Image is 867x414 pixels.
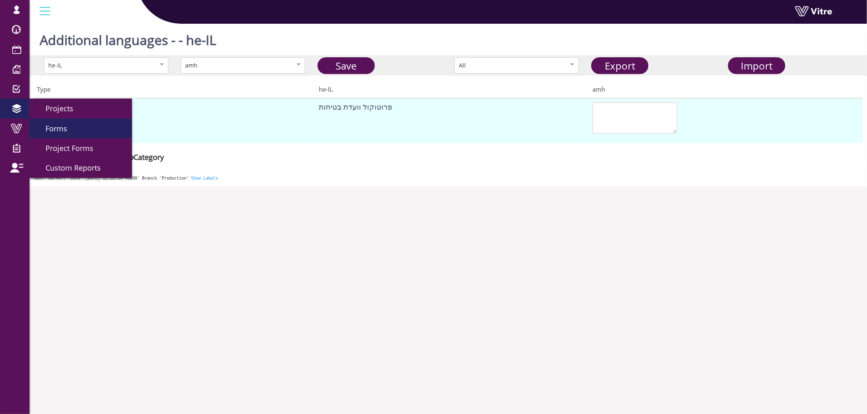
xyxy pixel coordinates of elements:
span: Import [741,59,773,72]
th: he-IL [315,80,589,98]
th: Type [34,80,315,98]
a: Projects [30,99,132,118]
summary: Showפרוטוקול וועדת בטיחותCategory [34,151,863,163]
div: he-IL [48,61,147,70]
span: Custom Reports [36,163,101,173]
div: amh [185,61,284,70]
a: Custom Reports [30,158,132,178]
a: Show Labels [191,176,218,180]
div: All [459,61,557,70]
span: Project Forms [36,143,93,153]
span: Hash '8b749f7' Date '[DATE] 13:30:34 +0000' Branch 'Production' [34,176,189,180]
a: Forms [30,119,132,138]
span: Projects [36,103,73,113]
span: Forms [36,124,67,133]
th: amh [589,80,863,98]
a: Project Forms [30,138,132,158]
a: Save [318,57,375,74]
h1: Additional languages - - he-IL [40,20,216,55]
td: פרוטוקול וועדת בטיחות [315,98,589,143]
a: Export [591,57,649,74]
